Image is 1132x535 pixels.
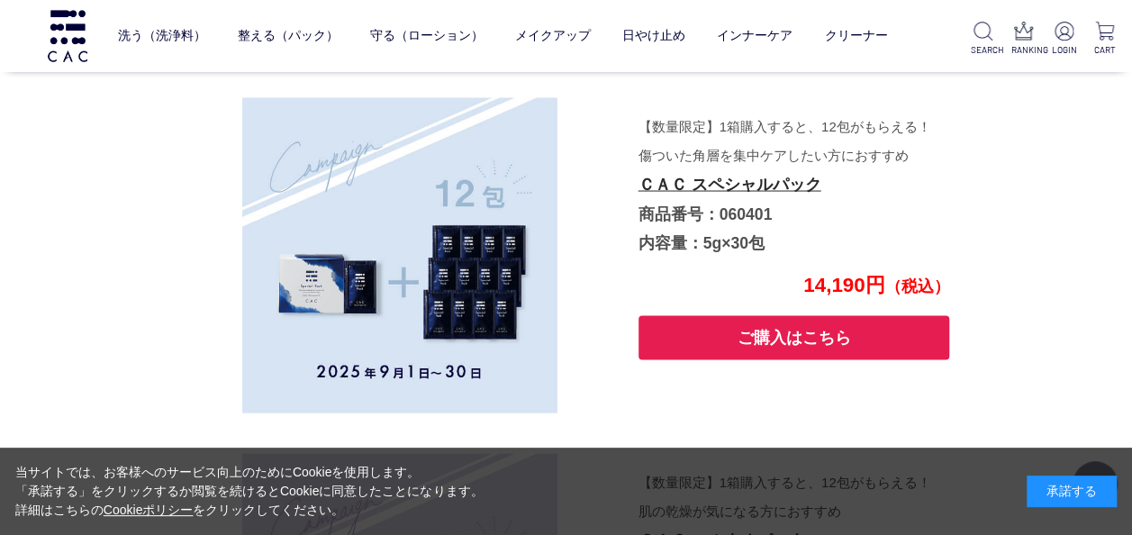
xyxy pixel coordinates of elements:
a: Cookieポリシー [104,503,194,517]
a: インナーケア [717,14,792,59]
a: LOGIN [1051,22,1077,57]
a: ＣＡＣ スペシャルパック [638,175,821,193]
a: CART [1091,22,1118,57]
a: RANKING [1010,22,1037,57]
p: LOGIN [1051,43,1077,57]
a: メイクアップ [515,14,591,59]
p: 商品番号：060401 内容量：5g×30包 [638,111,948,257]
a: SEARCH [971,22,997,57]
div: 承諾する [1027,476,1117,507]
a: 整える（パック） [238,14,339,59]
img: 2509_pack12_060401.jpg [242,97,557,413]
p: RANKING [1010,43,1037,57]
img: logo [45,10,90,61]
p: SEARCH [971,43,997,57]
div: 当サイトでは、お客様へのサービス向上のためにCookieを使用します。 「承諾する」をクリックするか閲覧を続けるとCookieに同意したことになります。 詳細はこちらの をクリックしてください。 [15,463,484,520]
a: 日やけ止め [622,14,685,59]
span: （税込） [885,277,950,295]
a: 守る（ローション） [370,14,484,59]
span: 【数量限定】1箱購入すると、12包がもらえる！ 傷ついた角層を集中ケアしたい方におすすめ [638,118,931,176]
a: クリーナー [824,14,887,59]
a: 洗う（洗浄料） [118,14,206,59]
button: ご購入はこちら [638,315,950,359]
p: 14,190円 [637,273,950,297]
p: CART [1091,43,1118,57]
